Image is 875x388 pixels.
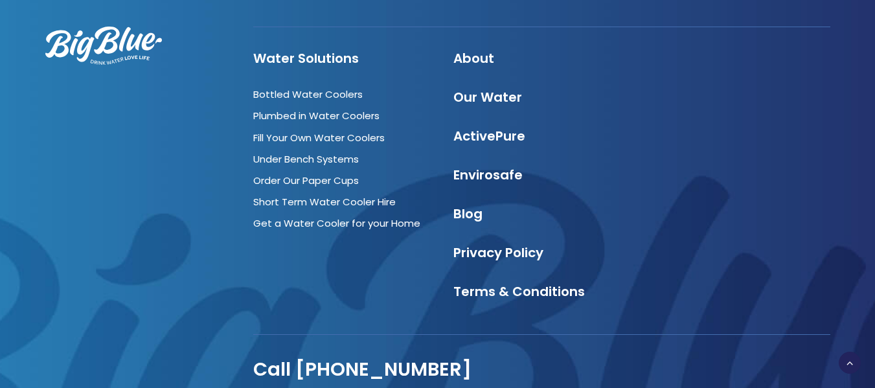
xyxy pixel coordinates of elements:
a: Our Water [453,88,522,106]
a: Order Our Paper Cups [253,174,359,187]
a: Under Bench Systems [253,152,359,166]
a: Privacy Policy [453,244,543,262]
a: ActivePure [453,127,525,145]
a: Terms & Conditions [453,282,585,301]
a: Fill Your Own Water Coolers [253,131,385,144]
a: Call [PHONE_NUMBER] [253,356,472,382]
a: About [453,49,494,67]
a: Short Term Water Cooler Hire [253,195,396,209]
a: Plumbed in Water Coolers [253,109,380,122]
h4: Water Solutions [253,51,430,66]
a: Get a Water Cooler for your Home [253,216,420,230]
a: Bottled Water Coolers [253,87,363,101]
iframe: Chatbot [790,302,857,370]
a: Blog [453,205,483,223]
a: Envirosafe [453,166,523,184]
